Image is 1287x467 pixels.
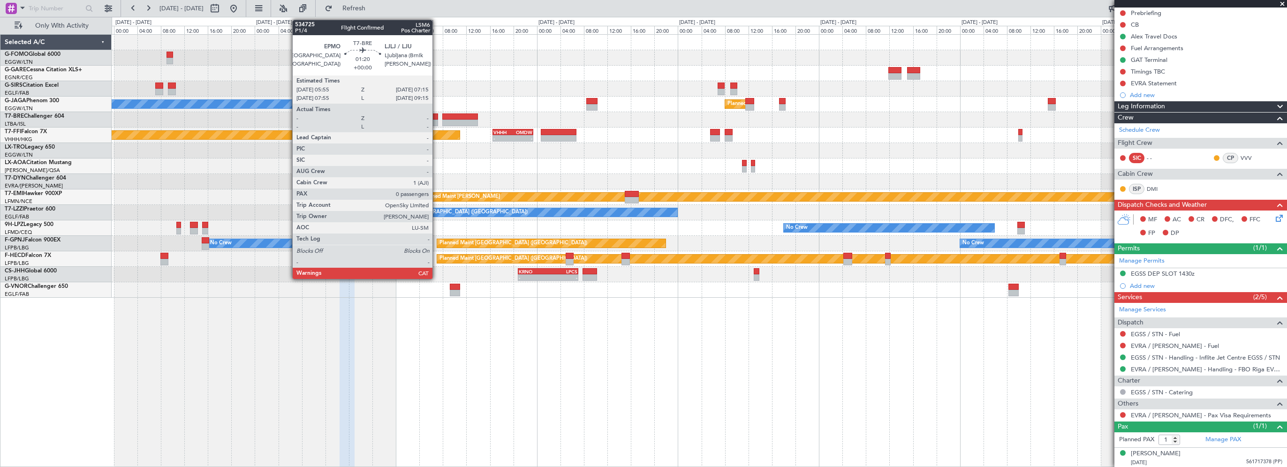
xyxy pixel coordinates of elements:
a: G-JAGAPhenom 300 [5,98,59,104]
a: EGSS / STN - Fuel [1131,330,1180,338]
div: [DATE] - [DATE] [115,19,151,27]
span: Permits [1118,243,1140,254]
button: Refresh [320,1,377,16]
span: FP [1148,229,1155,238]
input: Trip Number [29,1,83,15]
a: Manage Services [1119,305,1166,315]
div: 00:00 [537,26,560,34]
a: T7-EMIHawker 900XP [5,191,62,196]
div: 20:00 [1077,26,1101,34]
div: VHHH [493,129,513,135]
span: MF [1148,215,1157,225]
span: [DATE] - [DATE] [159,4,204,13]
a: EGGW/LTN [5,151,33,158]
div: 04:00 [560,26,584,34]
a: Schedule Crew [1119,126,1160,135]
div: 08:00 [302,26,326,34]
span: CS-JHH [5,268,25,274]
div: Planned Maint [GEOGRAPHIC_DATA] ([GEOGRAPHIC_DATA]) [439,252,587,266]
div: - [519,275,548,280]
div: OMDW [513,129,532,135]
div: 20:00 [654,26,678,34]
div: [DATE] - [DATE] [1102,19,1138,27]
div: 16:00 [772,26,795,34]
div: [DATE] - [DATE] [397,19,433,27]
span: Cabin Crew [1118,169,1153,180]
div: Add new [1130,91,1282,99]
div: SIC [1129,153,1144,163]
div: 08:00 [1007,26,1030,34]
div: 00:00 [819,26,842,34]
span: 561717378 (PP) [1246,458,1282,466]
span: DFC, [1220,215,1234,225]
a: T7-BREChallenger 604 [5,113,64,119]
div: 12:00 [326,26,349,34]
div: 00:00 [1101,26,1124,34]
span: T7-FFI [5,129,21,135]
div: Owner [GEOGRAPHIC_DATA] ([GEOGRAPHIC_DATA]) [398,205,528,219]
a: LFPB/LBG [5,275,29,282]
a: F-HECDFalcon 7X [5,253,51,258]
a: EGLF/FAB [5,90,29,97]
span: Only With Activity [24,23,99,29]
span: [DATE] [1131,459,1147,466]
div: Prebriefing [1131,9,1161,17]
a: EVRA / [PERSON_NAME] - Handling - FBO Riga EVRA / [PERSON_NAME] [1131,365,1282,373]
div: EGSS DEP SLOT 1430z [1131,270,1195,278]
div: 20:00 [372,26,396,34]
span: LX-AOA [5,160,26,166]
div: [DATE] - [DATE] [256,19,292,27]
span: Refresh [334,5,374,12]
div: [PERSON_NAME] [1131,449,1181,459]
a: LFPB/LBG [5,260,29,267]
span: (2/5) [1253,292,1267,302]
a: LX-AOACitation Mustang [5,160,72,166]
div: 12:00 [607,26,631,34]
div: Planned Maint [GEOGRAPHIC_DATA] ([GEOGRAPHIC_DATA]) [439,236,587,250]
a: T7-FFIFalcon 7X [5,129,47,135]
span: G-VNOR [5,284,28,289]
a: EVRA / [PERSON_NAME] - Fuel [1131,342,1219,350]
a: EGSS / STN - Catering [1131,388,1193,396]
div: Add new [1130,282,1282,290]
div: 16:00 [490,26,514,34]
div: 00:00 [396,26,419,34]
span: Others [1118,399,1138,409]
div: 16:00 [913,26,937,34]
div: Planned Maint [GEOGRAPHIC_DATA] ([GEOGRAPHIC_DATA]) [727,97,875,111]
div: 00:00 [114,26,137,34]
span: Dispatch Checks and Weather [1118,200,1207,211]
span: Crew [1118,113,1134,123]
span: 9H-LPZ [5,222,23,227]
div: 12:00 [466,26,490,34]
span: G-FOMO [5,52,29,57]
div: No Crew [962,236,984,250]
a: VVV [1241,154,1262,162]
div: 20:00 [795,26,819,34]
div: 12:00 [749,26,772,34]
div: 16:00 [631,26,654,34]
div: 12:00 [1030,26,1054,34]
a: LFMD/CEQ [5,229,32,236]
div: CB [1131,21,1139,29]
div: [DATE] - [DATE] [820,19,856,27]
span: T7-LZZI [5,206,24,212]
div: 20:00 [937,26,960,34]
div: EVRA Statement [1131,79,1177,87]
div: [DATE] - [DATE] [679,19,715,27]
a: Manage PAX [1205,435,1241,444]
span: T7-EMI [5,191,23,196]
div: - - [1147,154,1168,162]
a: 9H-LPZLegacy 500 [5,222,53,227]
a: EGLF/FAB [5,213,29,220]
div: No Crew [786,221,808,235]
div: 16:00 [208,26,231,34]
span: F-HECD [5,253,25,258]
a: G-SIRSCitation Excel [5,83,59,88]
div: No Crew [210,236,232,250]
div: Planned Maint [PERSON_NAME] [422,190,500,204]
span: Flight Crew [1118,138,1152,149]
a: EVRA / [PERSON_NAME] - Pax Visa Requirements [1131,411,1271,419]
a: LX-TROLegacy 650 [5,144,55,150]
span: F-GPNJ [5,237,25,243]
